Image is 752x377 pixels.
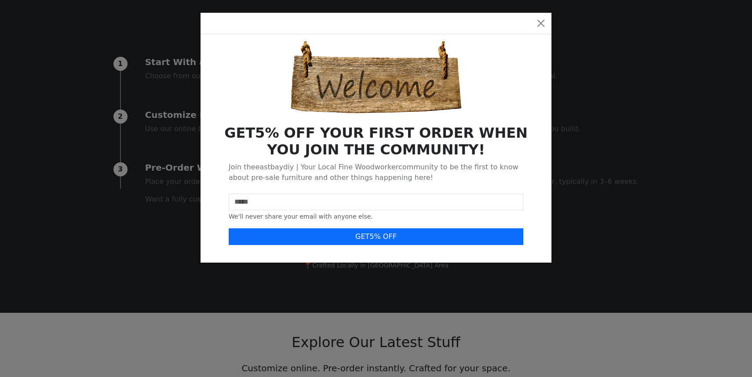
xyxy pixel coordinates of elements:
[229,162,523,183] p: Join the eastbaydiy | Your Local Fine Woodworker community to be the first to know about pre-sale...
[229,212,523,221] div: We'll never share your email with anyone else.
[229,228,523,245] button: GET5% OFF
[534,16,548,30] button: Close
[288,41,464,114] img: Welcome
[224,124,528,158] b: GET 5 % OFF YOUR FIRST ORDER WHEN YOU JOIN THE COMMUNITY!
